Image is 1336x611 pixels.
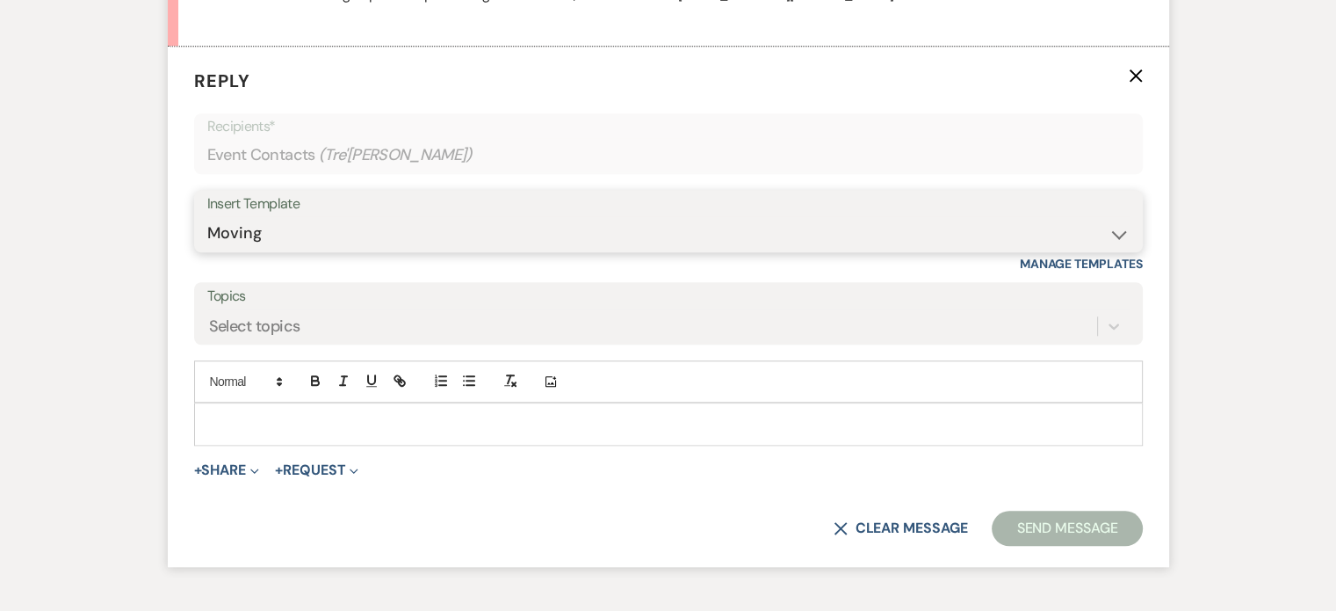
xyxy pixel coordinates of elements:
button: Request [275,463,358,477]
button: Share [194,463,260,477]
span: + [194,463,202,477]
div: Select topics [209,315,300,338]
label: Topics [207,284,1130,309]
div: Event Contacts [207,138,1130,172]
p: Recipients* [207,115,1130,138]
div: Insert Template [207,192,1130,217]
span: Reply [194,69,250,92]
span: ( Tre'[PERSON_NAME] ) [319,143,473,167]
a: Manage Templates [1020,256,1143,272]
button: Clear message [834,521,967,535]
span: + [275,463,283,477]
button: Send Message [992,511,1142,546]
